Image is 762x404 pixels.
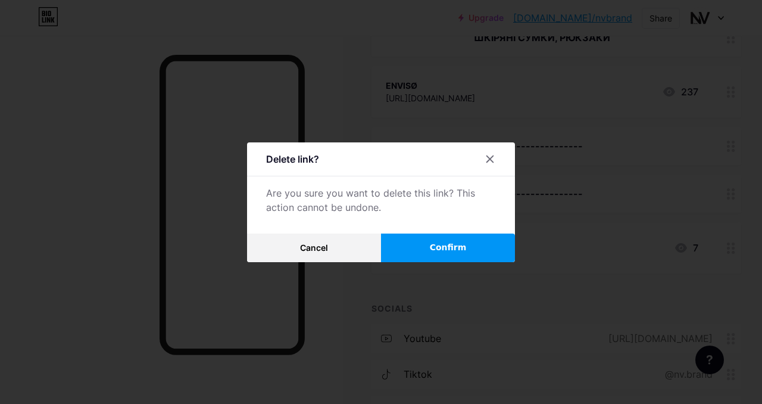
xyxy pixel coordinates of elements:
[266,186,496,215] div: Are you sure you want to delete this link? This action cannot be undone.
[247,234,381,262] button: Cancel
[266,152,319,166] div: Delete link?
[430,241,467,254] span: Confirm
[300,243,328,253] span: Cancel
[381,234,515,262] button: Confirm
